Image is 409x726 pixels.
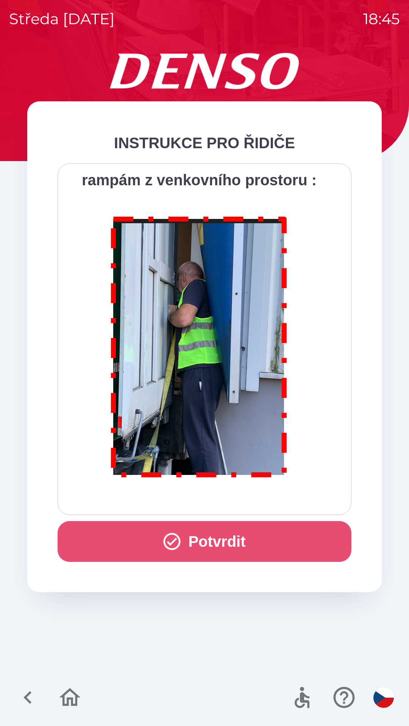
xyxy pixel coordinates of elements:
[27,53,382,89] img: Logo
[373,687,394,708] img: cs flag
[9,8,115,30] p: středa [DATE]
[58,132,351,154] div: INSTRUKCE PRO ŘIDIČE
[102,206,296,484] img: M8MNayrTL6gAAAABJRU5ErkJggg==
[58,521,351,562] button: Potvrdit
[363,8,400,30] p: 18:45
